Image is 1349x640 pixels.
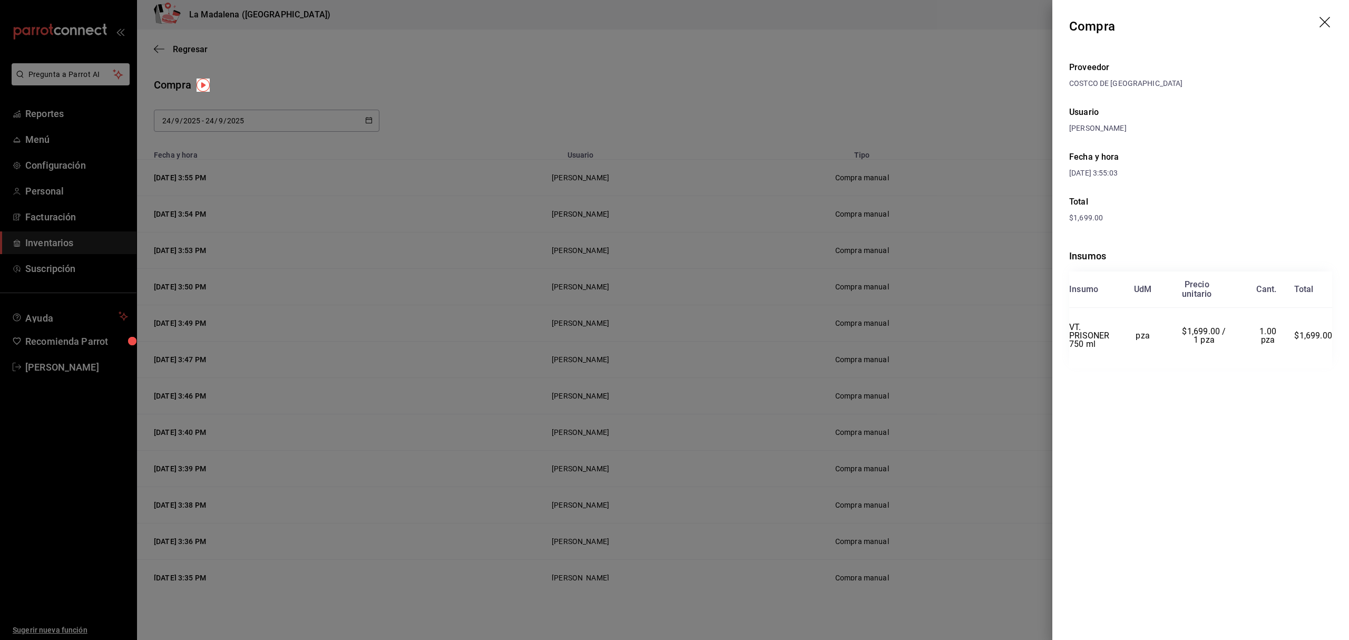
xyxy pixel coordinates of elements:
[1069,249,1332,263] div: Insumos
[1182,280,1211,299] div: Precio unitario
[1069,214,1103,222] span: $1,699.00
[1069,151,1201,163] div: Fecha y hora
[1069,168,1201,179] div: [DATE] 3:55:03
[1294,285,1313,294] div: Total
[1069,308,1119,364] td: VT. PRISONER 750 ml
[1069,196,1332,208] div: Total
[197,79,210,92] img: Tooltip marker
[1069,123,1332,134] div: [PERSON_NAME]
[1259,326,1278,345] span: 1.00 pza
[1069,17,1115,36] div: Compra
[1319,17,1332,30] button: drag
[1294,331,1332,341] span: $1,699.00
[1256,285,1276,294] div: Cant.
[1182,326,1228,345] span: $1,699.00 / 1 pza
[1119,308,1167,364] td: pza
[1134,285,1152,294] div: UdM
[1069,78,1332,89] div: COSTCO DE [GEOGRAPHIC_DATA]
[1069,61,1332,74] div: Proveedor
[1069,285,1098,294] div: Insumo
[1069,106,1332,119] div: Usuario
